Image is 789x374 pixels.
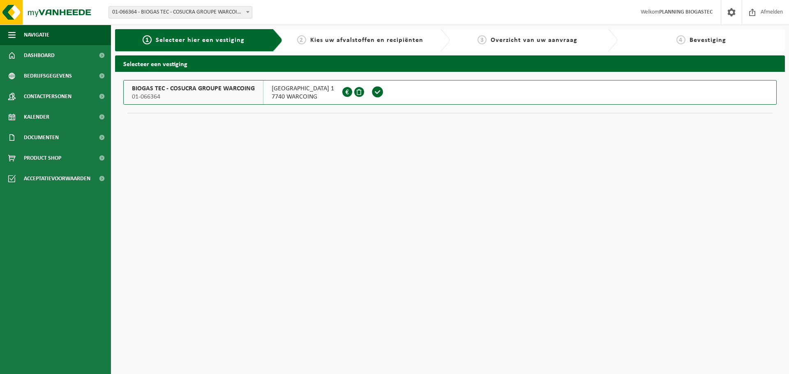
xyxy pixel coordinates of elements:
[690,37,726,44] span: Bevestiging
[272,93,334,101] span: 7740 WARCOING
[123,80,777,105] button: BIOGAS TEC - COSUCRA GROUPE WARCOING 01-066364 [GEOGRAPHIC_DATA] 17740 WARCOING
[108,6,252,18] span: 01-066364 - BIOGAS TEC - COSUCRA GROUPE WARCOING - WARCOING
[156,37,245,44] span: Selecteer hier een vestiging
[132,93,255,101] span: 01-066364
[24,66,72,86] span: Bedrijfsgegevens
[24,25,49,45] span: Navigatie
[676,35,685,44] span: 4
[310,37,423,44] span: Kies uw afvalstoffen en recipiënten
[24,86,72,107] span: Contactpersonen
[659,9,713,15] strong: PLANNING BIOGASTEC
[478,35,487,44] span: 3
[109,7,252,18] span: 01-066364 - BIOGAS TEC - COSUCRA GROUPE WARCOING - WARCOING
[143,35,152,44] span: 1
[24,45,55,66] span: Dashboard
[24,148,61,168] span: Product Shop
[132,85,255,93] span: BIOGAS TEC - COSUCRA GROUPE WARCOING
[115,55,785,71] h2: Selecteer een vestiging
[24,168,90,189] span: Acceptatievoorwaarden
[24,107,49,127] span: Kalender
[24,127,59,148] span: Documenten
[272,85,334,93] span: [GEOGRAPHIC_DATA] 1
[297,35,306,44] span: 2
[491,37,577,44] span: Overzicht van uw aanvraag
